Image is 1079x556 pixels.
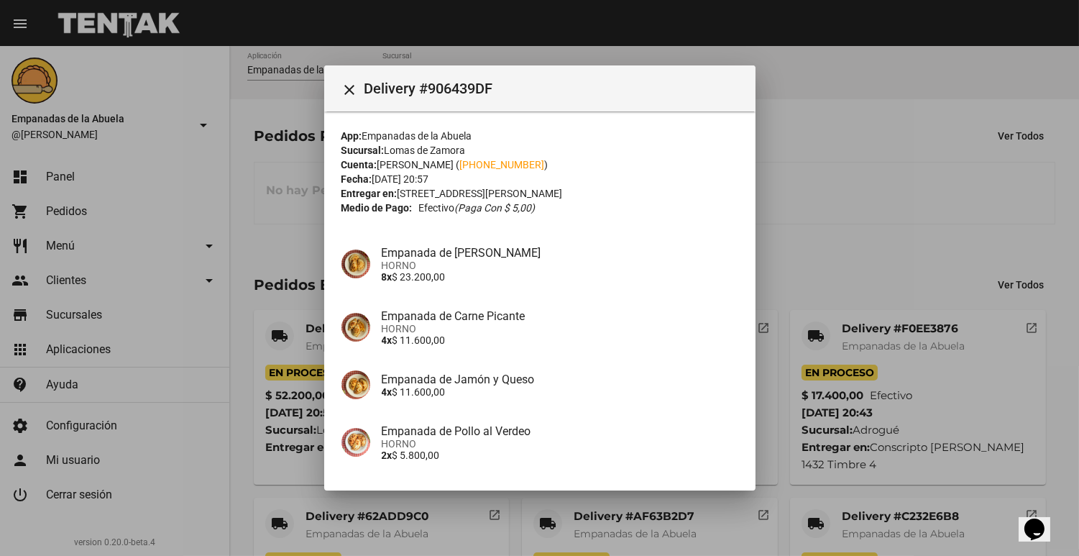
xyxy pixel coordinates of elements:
[341,159,377,170] strong: Cuenta:
[341,129,738,143] div: Empanadas de la Abuela
[382,450,392,461] b: 2x
[341,313,370,342] img: 244b8d39-ba06-4741-92c7-e12f1b13dfde.jpg
[382,450,738,461] p: $ 5.800,00
[460,159,545,170] a: [PHONE_NUMBER]
[341,188,398,199] strong: Entregar en:
[336,74,364,103] button: Cerrar
[382,334,392,346] b: 4x
[382,424,738,438] h4: Empanada de Pollo al Verdeo
[382,373,738,386] h4: Empanada de Jamón y Queso
[382,260,738,271] span: HORNO
[382,386,738,398] p: $ 11.600,00
[382,438,738,450] span: HORNO
[341,143,738,158] div: Lomas de Zamora
[341,130,362,142] strong: App:
[341,173,372,185] strong: Fecha:
[454,202,535,214] i: (Paga con $ 5,00)
[341,172,738,186] div: [DATE] 20:57
[382,271,392,283] b: 8x
[382,334,738,346] p: $ 11.600,00
[382,309,738,323] h4: Empanada de Carne Picante
[341,370,370,399] img: 72c15bfb-ac41-4ae4-a4f2-82349035ab42.jpg
[364,77,744,100] span: Delivery #906439DF
[382,386,392,398] b: 4x
[341,158,738,172] div: [PERSON_NAME] ( )
[382,323,738,334] span: HORNO
[382,271,738,283] p: $ 23.200,00
[341,81,359,99] mat-icon: Cerrar
[382,246,738,260] h4: Empanada de [PERSON_NAME]
[418,201,535,215] span: Efectivo
[341,145,385,156] strong: Sucursal:
[341,250,370,278] img: f753fea7-0f09-41b3-9a9e-ddb84fc3b359.jpg
[341,428,370,457] img: b535b57a-eb23-4682-a080-b8c53aa6123f.jpg
[341,186,738,201] div: [STREET_ADDRESS][PERSON_NAME]
[1019,498,1065,542] iframe: chat widget
[341,201,413,215] strong: Medio de Pago:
